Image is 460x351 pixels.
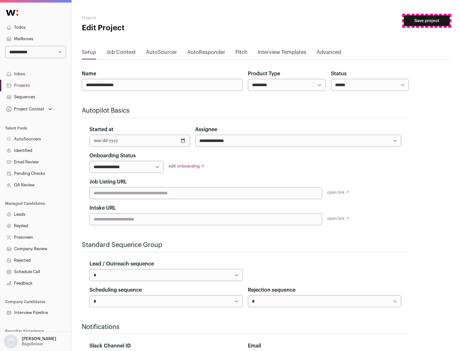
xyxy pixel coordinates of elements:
[89,342,131,350] label: Slack Channel ID
[5,107,44,112] div: Project Context
[187,49,225,59] a: AutoResponder
[258,49,306,59] a: Interview Templates
[248,70,280,78] label: Product Type
[82,241,409,250] h2: Standard Sequence Group
[89,152,136,160] label: Onboarding Status
[331,70,347,78] label: Status
[82,49,96,59] a: Setup
[195,126,217,133] label: Assignee
[317,49,341,59] a: Advanced
[82,106,409,115] h2: Autopilot Basics
[235,49,248,59] a: Pitch
[89,286,142,294] label: Scheduling sequence
[89,178,127,186] label: Job Listing URL
[3,6,22,19] img: Wellfound
[106,49,136,59] a: Job Context
[3,334,57,348] button: Open dropdown
[89,126,113,133] label: Started at
[89,260,154,268] label: Lead / Outreach sequence
[82,323,409,332] h2: Notifications
[404,15,450,26] button: Save project
[89,204,116,212] label: Intake URL
[5,105,53,114] button: Open dropdown
[22,341,43,347] p: Bagelicious
[4,334,18,348] img: nopic.png
[82,23,204,33] h1: Edit Project
[248,286,295,294] label: Rejection sequence
[248,342,401,350] div: Email
[82,15,204,20] h2: Projects
[169,164,204,168] a: edit onboarding ↗
[22,336,56,341] p: [PERSON_NAME]
[146,49,177,59] a: AutoSourcer
[82,70,96,78] label: Name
